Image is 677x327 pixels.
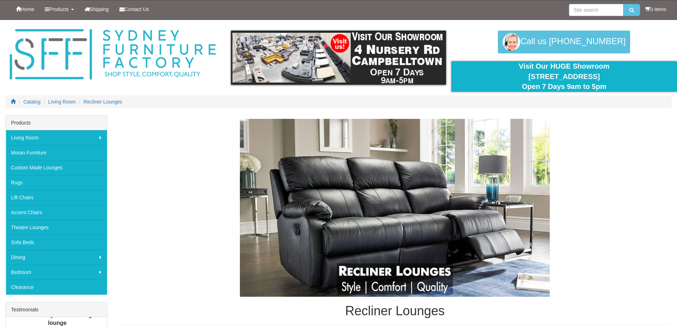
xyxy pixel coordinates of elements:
[182,119,608,297] img: Recliner Lounges
[6,265,107,280] a: Bedroom
[231,31,446,85] img: showroom.gif
[6,27,219,82] img: Sydney Furniture Factory
[49,6,69,12] span: Products
[6,130,107,145] a: Living Room
[84,99,122,105] a: Recliner Lounges
[9,312,106,326] b: Have been everywhere looking for a lounge
[48,99,76,105] a: Living Room
[569,4,623,16] input: Site search
[124,6,149,12] span: Contact Us
[6,220,107,235] a: Theatre Lounges
[6,250,107,265] a: Dining
[6,280,107,295] a: Clearance
[6,205,107,220] a: Accent Chairs
[6,145,107,160] a: Moran Furniture
[118,304,672,318] h1: Recliner Lounges
[23,99,41,105] a: Catalog
[457,61,672,92] div: Visit Our HUGE Showroom [STREET_ADDRESS] Open 7 Days 9am to 5pm
[11,0,39,18] a: Home
[6,302,107,317] div: Testimonials
[6,116,107,130] div: Products
[6,190,107,205] a: Lift Chairs
[79,0,114,18] a: Shipping
[6,235,107,250] a: Sofa Beds
[90,6,109,12] span: Shipping
[6,160,107,175] a: Custom Made Lounges
[39,0,79,18] a: Products
[645,6,666,13] li: 0 items
[6,175,107,190] a: Rugs
[21,6,34,12] span: Home
[114,0,154,18] a: Contact Us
